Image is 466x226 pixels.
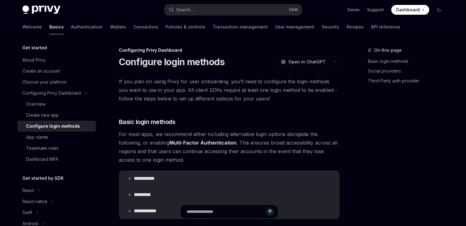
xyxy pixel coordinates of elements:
div: Configure login methods [26,122,80,130]
a: Dashboard [391,5,429,15]
a: Welcome [22,20,42,34]
a: Policies & controls [165,20,205,34]
div: Overview [26,100,46,108]
input: Ask a question... [187,205,266,218]
a: Third-Party auth provider [368,76,449,86]
div: About Privy [22,56,46,64]
div: Configuring Privy Dashboard [22,89,81,97]
button: Swift [17,207,96,218]
a: Multi-Factor Authentication [169,140,237,146]
span: If you plan on using Privy for user onboarding, you’ll need to configure the login methods you wa... [119,77,340,103]
div: App clients [26,134,48,141]
a: Basics [49,20,64,34]
h5: Get started [22,44,47,51]
a: Overview [17,99,96,110]
a: Basic login methods [368,56,449,66]
a: Security [322,20,339,34]
a: Choose your platform [17,77,96,88]
button: Send message [266,207,274,216]
div: Choose your platform [22,78,66,86]
a: Recipes [347,20,364,34]
a: Wallets [110,20,126,34]
span: For most apps, we recommend either including alternative login options alongside the following, o... [119,130,340,164]
div: Swift [22,209,32,216]
div: Dashboard MFA [26,156,58,163]
button: Configuring Privy Dashboard [17,88,96,99]
div: Teammate roles [26,145,59,152]
button: Toggle dark mode [434,5,444,15]
a: Support [367,7,384,13]
h5: Get started by SDK [22,175,64,182]
a: Connectors [133,20,158,34]
img: dark logo [22,6,60,14]
h1: Configure login methods [119,56,225,67]
a: Social providers [368,66,449,76]
a: About Privy [17,55,96,66]
div: React [22,187,34,194]
a: API reference [371,20,400,34]
a: Create new app [17,110,96,121]
button: React [17,185,96,196]
a: User management [275,20,314,34]
span: Open in ChatGPT [288,59,326,65]
button: React native [17,196,96,207]
div: Create an account [22,67,60,75]
button: Search...CtrlK [165,4,302,15]
span: Dashboard [396,7,420,13]
span: Basic login methods [119,118,176,126]
a: Dashboard MFA [17,154,96,165]
a: App clients [17,132,96,143]
div: Create new app [26,111,59,119]
span: On this page [374,47,402,54]
a: Demo [347,7,360,13]
div: React native [22,198,47,205]
a: Configure login methods [17,121,96,132]
a: Authentication [71,20,103,34]
div: Configuring Privy Dashboard [119,47,340,53]
a: Create an account [17,66,96,77]
a: Teammate roles [17,143,96,154]
a: Transaction management [213,20,268,34]
div: Search... [176,6,193,13]
button: Open in ChatGPT [277,57,329,67]
span: Ctrl K [289,7,298,12]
